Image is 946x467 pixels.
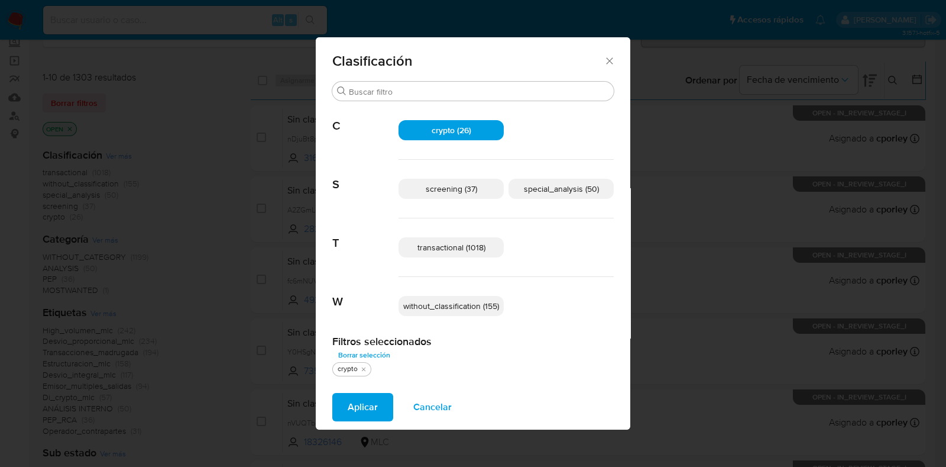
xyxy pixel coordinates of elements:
span: T [332,218,399,250]
span: without_classification (155) [403,300,499,312]
div: crypto (26) [399,120,504,140]
button: Borrar selección [332,348,396,362]
span: crypto (26) [432,124,471,136]
span: Clasificación [332,54,604,68]
span: transactional (1018) [417,241,485,253]
button: Aplicar [332,393,393,421]
button: quitar crypto [359,365,368,374]
span: C [332,101,399,133]
span: special_analysis (50) [524,183,599,195]
span: screening (37) [426,183,477,195]
h2: Filtros seleccionados [332,335,614,348]
span: W [332,277,399,309]
button: Cerrar [604,55,614,66]
div: transactional (1018) [399,237,504,257]
input: Buscar filtro [349,86,609,97]
div: special_analysis (50) [508,179,614,199]
span: S [332,160,399,192]
span: Borrar selección [338,349,390,361]
button: Cancelar [398,393,467,421]
div: crypto [335,364,360,374]
div: without_classification (155) [399,296,504,316]
button: Buscar [337,86,346,96]
span: Aplicar [348,394,378,420]
span: Cancelar [413,394,452,420]
div: screening (37) [399,179,504,199]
